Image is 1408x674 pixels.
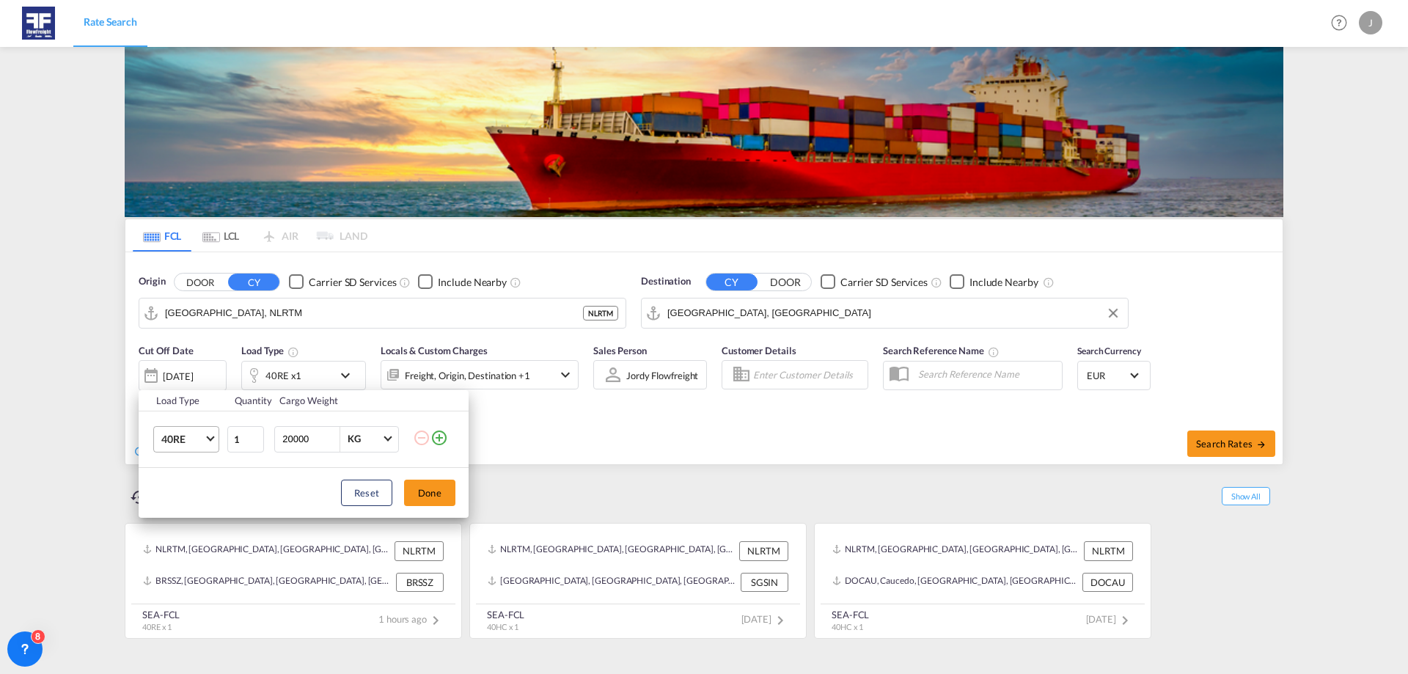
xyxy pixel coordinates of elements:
[348,433,361,444] div: KG
[430,429,448,447] md-icon: icon-plus-circle-outline
[139,390,226,411] th: Load Type
[413,429,430,447] md-icon: icon-minus-circle-outline
[341,480,392,506] button: Reset
[281,427,340,452] input: Enter Weight
[279,394,404,407] div: Cargo Weight
[404,480,455,506] button: Done
[161,432,204,447] span: 40RE
[226,390,271,411] th: Quantity
[153,426,219,453] md-select: Choose: 40RE
[227,426,264,453] input: Qty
